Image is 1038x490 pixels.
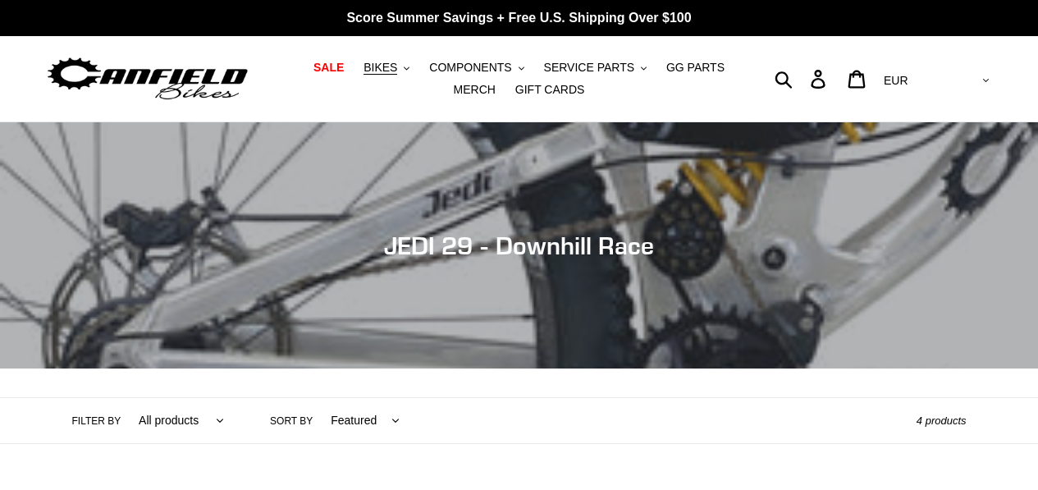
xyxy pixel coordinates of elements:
label: Sort by [270,414,313,428]
button: SERVICE PARTS [536,57,655,79]
span: MERCH [454,83,496,97]
label: Filter by [72,414,121,428]
span: GIFT CARDS [515,83,585,97]
a: GG PARTS [658,57,733,79]
span: SERVICE PARTS [544,61,634,75]
img: Canfield Bikes [45,53,250,105]
span: JEDI 29 - Downhill Race [384,231,654,260]
a: GIFT CARDS [507,79,593,101]
span: BIKES [364,61,397,75]
a: MERCH [446,79,504,101]
span: COMPONENTS [429,61,511,75]
button: BIKES [355,57,418,79]
a: SALE [305,57,352,79]
span: SALE [313,61,344,75]
span: 4 products [917,414,967,427]
button: COMPONENTS [421,57,532,79]
span: GG PARTS [666,61,725,75]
